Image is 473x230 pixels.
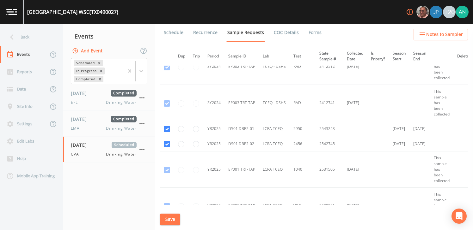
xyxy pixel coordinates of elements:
td: 2950 [290,121,316,136]
img: e2d790fa78825a4bb76dcb6ab311d44c [416,6,429,18]
td: 3Y2024 [204,49,224,85]
th: Collected Date [343,47,367,66]
span: EFL [71,100,82,105]
a: [DATE]ScheduledCVADrinking Water [63,137,155,162]
td: 1040 [290,151,316,188]
a: [DATE]CompletedLMADrinking Water [63,111,155,137]
span: [DATE] [71,116,91,122]
td: [DATE] [343,85,367,121]
div: Mike Franklin [416,6,429,18]
td: DS01 DBP2-01 [224,121,259,136]
td: [DATE] [389,121,409,136]
td: 2412741 [316,85,343,121]
a: Forms [308,24,322,41]
td: 2531505 [316,151,343,188]
span: CVA [71,151,83,157]
img: logo [6,9,17,15]
span: Completed [111,116,137,122]
td: LCRA TCEQ [259,136,290,151]
span: Drinking Water [106,126,137,131]
button: Add Event [71,45,105,57]
td: LCRA TCEQ [259,151,290,188]
td: [DATE] [343,188,367,224]
td: 2412512 [316,49,343,85]
div: Joshua gere Paul [429,6,443,18]
span: Drinking Water [106,100,137,105]
span: LMA [71,126,83,131]
a: [DATE]CompletedEFLDrinking Water [63,85,155,111]
td: 2543243 [316,121,343,136]
a: COC Details [273,24,300,41]
td: RAD [290,49,316,85]
td: [DATE] [343,151,367,188]
td: EP003 TRT-TAP [224,85,259,121]
th: Dup [174,47,189,66]
td: DS01 DBP2-02 [224,136,259,151]
td: This sample has been collected [430,49,453,85]
span: Scheduled [112,142,137,148]
img: c76c074581486bce1c0cbc9e29643337 [456,6,469,18]
td: EP002 TRT-TAP [224,49,259,85]
th: Season End [409,47,430,66]
td: LCRA TCEQ [259,188,290,224]
img: 41241ef155101aa6d92a04480b0d0000 [430,6,442,18]
td: This sample has been collected [430,151,453,188]
td: YR2025 [204,136,224,151]
td: YR2025 [204,151,224,188]
span: [DATE] [71,90,91,97]
div: Scheduled [74,60,96,66]
div: +20 [443,6,456,18]
td: 2500901 [316,188,343,224]
td: RAD [290,85,316,121]
th: Test [290,47,316,66]
td: [DATE] [343,49,367,85]
td: This sample has been collected [430,188,453,224]
th: Period [204,47,224,66]
span: [DATE] [71,142,91,148]
td: YR2025 [204,188,224,224]
div: Remove Scheduled [96,60,103,66]
div: [GEOGRAPHIC_DATA] WSC (TX0490027) [27,8,118,16]
span: Notes to Sampler [426,31,463,38]
td: This sample has been collected [430,85,453,121]
a: Recurrence [192,24,218,41]
span: Completed [111,90,137,97]
td: [DATE] [409,121,430,136]
span: Drinking Water [106,151,137,157]
div: Remove Completed [96,76,103,82]
td: LCRA TCEQ [259,121,290,136]
a: Schedule [163,24,184,41]
td: VOC [290,188,316,224]
td: TCEQ - DSHS [259,49,290,85]
th: Lab [259,47,290,66]
div: Completed [74,76,96,82]
td: TCEQ - DSHS [259,85,290,121]
td: EP001 TRT-TAP [224,188,259,224]
td: EP001 TRT-TAP [224,151,259,188]
a: Sample Requests [226,24,265,42]
td: [DATE] [389,136,409,151]
div: In Progress [74,68,98,74]
th: Is Priority? [367,47,389,66]
th: Sample ID [224,47,259,66]
th: State Sample # [316,47,343,66]
button: Save [160,214,180,225]
td: YR2025 [204,121,224,136]
td: 2456 [290,136,316,151]
button: Notes to Sampler [414,29,468,40]
div: Events [63,28,155,44]
th: Trip [189,47,204,66]
td: [DATE] [409,136,430,151]
th: Season Start [389,47,409,66]
div: Open Intercom Messenger [451,209,467,224]
td: 2542745 [316,136,343,151]
div: Remove In Progress [98,68,105,74]
td: 3Y2024 [204,85,224,121]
